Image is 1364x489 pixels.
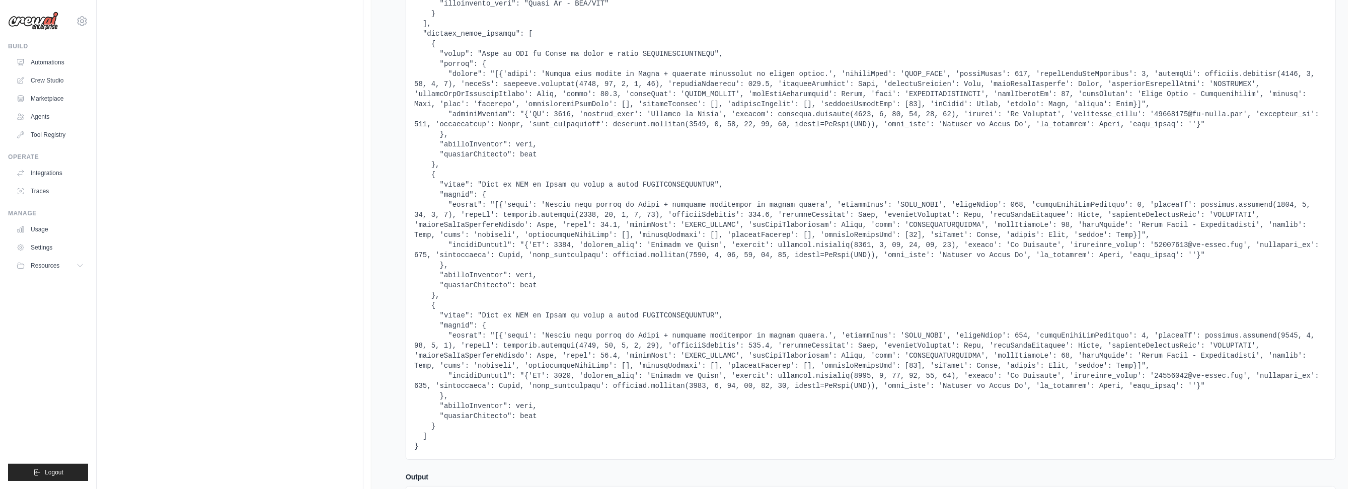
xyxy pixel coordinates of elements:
[12,109,88,125] a: Agents
[8,153,88,161] div: Operate
[12,54,88,70] a: Automations
[12,91,88,107] a: Marketplace
[8,42,88,50] div: Build
[12,221,88,237] a: Usage
[45,468,63,476] span: Logout
[8,464,88,481] button: Logout
[8,12,58,31] img: Logo
[406,472,1336,482] h4: Output
[8,209,88,217] div: Manage
[12,183,88,199] a: Traces
[1314,441,1364,489] iframe: Chat Widget
[12,239,88,256] a: Settings
[1314,441,1364,489] div: Widget de chat
[12,127,88,143] a: Tool Registry
[12,72,88,89] a: Crew Studio
[12,165,88,181] a: Integrations
[12,258,88,274] button: Resources
[31,262,59,270] span: Resources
